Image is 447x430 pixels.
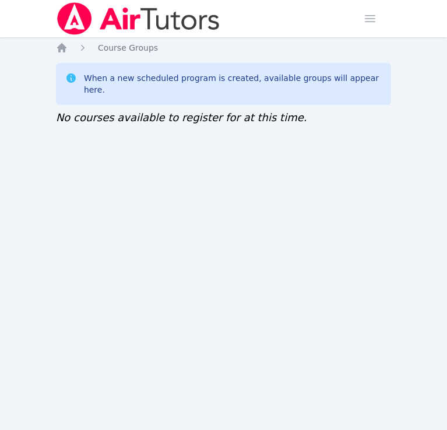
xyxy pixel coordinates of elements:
[56,2,221,35] img: Air Tutors
[56,42,391,54] nav: Breadcrumb
[98,43,158,52] span: Course Groups
[98,42,158,54] a: Course Groups
[84,72,382,96] div: When a new scheduled program is created, available groups will appear here.
[56,111,307,124] span: No courses available to register for at this time.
